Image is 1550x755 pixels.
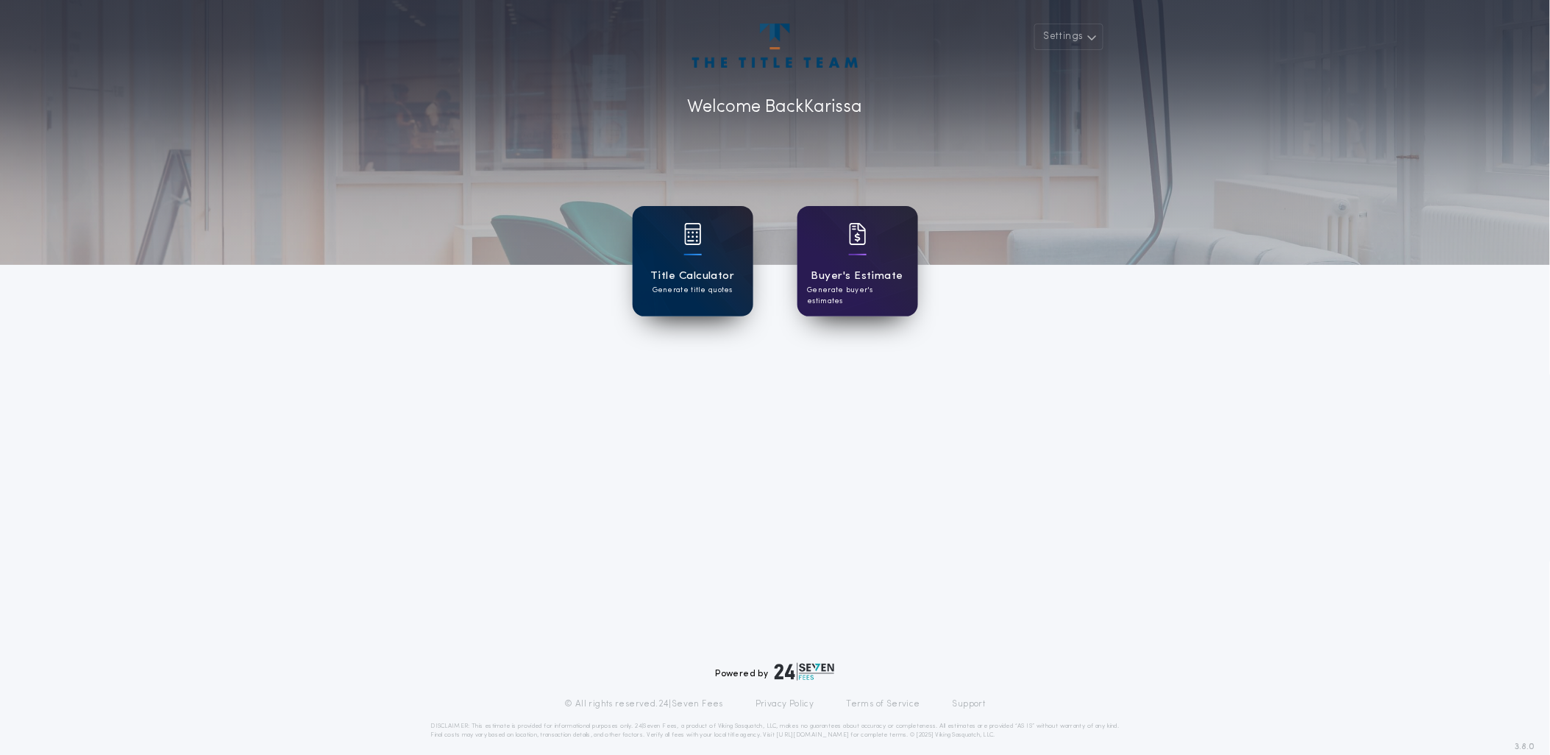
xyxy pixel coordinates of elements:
a: Terms of Service [847,698,920,710]
div: Powered by [716,663,835,681]
p: DISCLAIMER: This estimate is provided for informational purposes only. 24|Seven Fees, a product o... [431,722,1120,740]
a: card iconBuyer's EstimateGenerate buyer's estimates [797,206,918,316]
button: Settings [1034,24,1103,50]
a: Support [953,698,986,710]
img: account-logo [692,24,857,68]
img: logo [775,663,835,681]
a: Privacy Policy [756,698,814,710]
h1: Buyer's Estimate [811,268,903,285]
p: Generate title quotes [653,285,733,296]
h1: Title Calculator [650,268,734,285]
a: card iconTitle CalculatorGenerate title quotes [633,206,753,316]
span: 3.8.0 [1515,740,1535,754]
img: card icon [849,223,867,245]
a: [URL][DOMAIN_NAME] [776,732,849,738]
p: © All rights reserved. 24|Seven Fees [564,698,723,710]
img: card icon [684,223,702,245]
p: Generate buyer's estimates [808,285,908,307]
p: Welcome Back Karissa [688,94,863,121]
